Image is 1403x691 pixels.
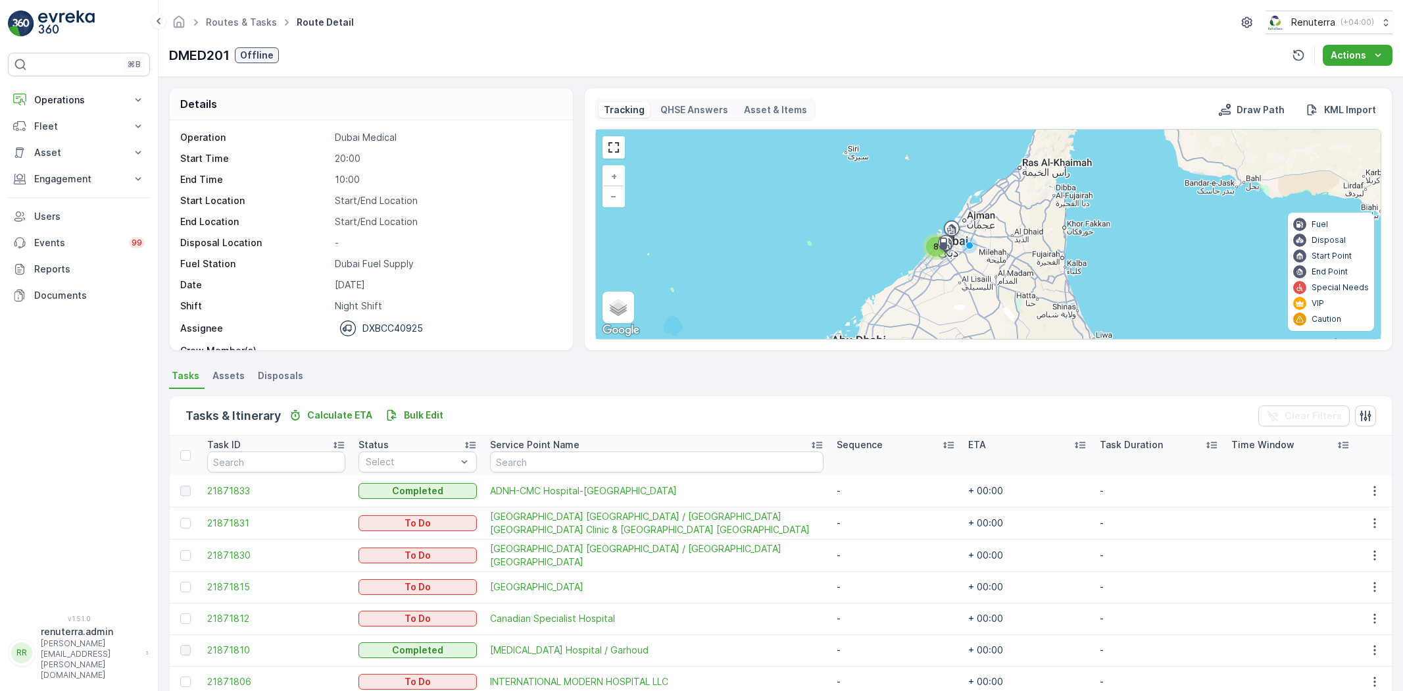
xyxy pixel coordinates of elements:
[490,580,824,594] a: Al Zahra Hospital
[1312,314,1341,324] p: Caution
[335,299,559,313] p: Night Shift
[1266,11,1392,34] button: Renuterra(+04:00)
[1323,45,1392,66] button: Actions
[180,322,223,335] p: Assignee
[8,166,150,192] button: Engagement
[335,236,559,249] p: -
[1237,103,1285,116] p: Draw Path
[610,190,617,201] span: −
[335,173,559,186] p: 10:00
[172,20,186,31] a: Homepage
[490,542,824,569] span: [GEOGRAPHIC_DATA] [GEOGRAPHIC_DATA] / [GEOGRAPHIC_DATA] [GEOGRAPHIC_DATA]
[1093,603,1225,634] td: -
[1312,282,1369,293] p: Special Needs
[207,580,345,594] a: 21871815
[11,642,32,663] div: RR
[180,613,191,624] div: Toggle Row Selected
[380,407,449,423] button: Bulk Edit
[206,16,277,28] a: Routes & Tasks
[207,484,345,498] a: 21871833
[8,282,150,309] a: Documents
[335,131,559,144] p: Dubai Medical
[392,484,443,498] p: Completed
[962,571,1093,603] td: + 00:00
[490,580,824,594] span: [GEOGRAPHIC_DATA]
[1093,571,1225,603] td: -
[1331,49,1366,62] p: Actions
[830,507,962,539] td: -
[335,152,559,165] p: 20:00
[490,612,824,625] a: Canadian Specialist Hospital
[8,203,150,230] a: Users
[180,677,191,687] div: Toggle Row Selected
[599,322,643,339] a: Open this area in Google Maps (opens a new window)
[34,289,145,302] p: Documents
[830,571,962,603] td: -
[1300,102,1381,118] button: KML Import
[744,103,807,116] p: Asset & Items
[968,438,986,451] p: ETA
[180,236,330,249] p: Disposal Location
[207,549,345,562] a: 21871830
[180,582,191,592] div: Toggle Row Selected
[1213,102,1290,118] button: Draw Path
[490,510,824,536] span: [GEOGRAPHIC_DATA] [GEOGRAPHIC_DATA] / [GEOGRAPHIC_DATA] [GEOGRAPHIC_DATA] Clinic & [GEOGRAPHIC_DA...
[1258,405,1350,426] button: Clear Filters
[8,87,150,113] button: Operations
[335,344,559,357] p: -
[366,455,456,469] p: Select
[1093,634,1225,666] td: -
[490,644,824,657] span: [MEDICAL_DATA] Hospital / Garhoud
[180,173,330,186] p: End Time
[604,293,633,322] a: Layers
[490,484,824,498] span: ADNH-CMC Hospital-[GEOGRAPHIC_DATA]
[207,612,345,625] span: 21871812
[8,625,150,680] button: RRrenuterra.admin[PERSON_NAME][EMAIL_ADDRESS][PERSON_NAME][DOMAIN_NAME]
[207,644,345,657] a: 21871810
[132,238,142,248] p: 99
[8,256,150,282] a: Reports
[611,170,617,182] span: +
[1341,17,1374,28] p: ( +04:00 )
[207,451,345,473] input: Search
[8,113,150,140] button: Fleet
[405,612,431,625] p: To Do
[34,210,145,223] p: Users
[1291,16,1335,29] p: Renuterra
[207,517,345,530] a: 21871831
[1312,219,1328,230] p: Fuel
[962,603,1093,634] td: + 00:00
[962,475,1093,507] td: + 00:00
[1312,235,1346,245] p: Disposal
[358,515,477,531] button: To Do
[180,550,191,561] div: Toggle Row Selected
[180,152,330,165] p: Start Time
[490,451,824,473] input: Search
[283,407,378,423] button: Calculate ETA
[392,644,443,657] p: Completed
[405,549,431,562] p: To Do
[1093,539,1225,571] td: -
[358,642,477,658] button: Completed
[240,49,274,62] p: Offline
[8,11,34,37] img: logo
[1312,267,1348,277] p: End Point
[490,484,824,498] a: ADNH-CMC Hospital-Jadaf
[207,675,345,688] a: 21871806
[180,486,191,496] div: Toggle Row Selected
[923,234,949,260] div: 8
[180,96,217,112] p: Details
[358,438,389,451] p: Status
[362,322,423,335] p: DXBCC40925
[335,194,559,207] p: Start/End Location
[180,215,330,228] p: End Location
[490,510,824,536] a: Dubai London / Dubai London Clinic & Speciality Hospital Jumeirah Al Safa
[34,263,145,276] p: Reports
[830,539,962,571] td: -
[8,230,150,256] a: Events99
[596,130,1381,339] div: 0
[8,615,150,623] span: v 1.51.0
